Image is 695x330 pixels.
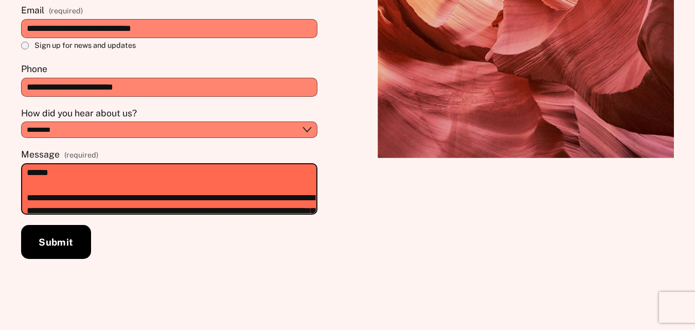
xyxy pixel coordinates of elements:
button: Submit [21,225,92,259]
input: Sign up for news and updates [21,42,29,49]
span: Sign up for news and updates [34,40,136,50]
span: How did you hear about us? [21,107,137,120]
span: (required) [64,150,98,160]
span: Phone [21,63,47,76]
select: How did you hear about us? [21,121,317,138]
span: Email [21,4,44,17]
span: Message [21,148,60,161]
span: (required) [49,6,83,16]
